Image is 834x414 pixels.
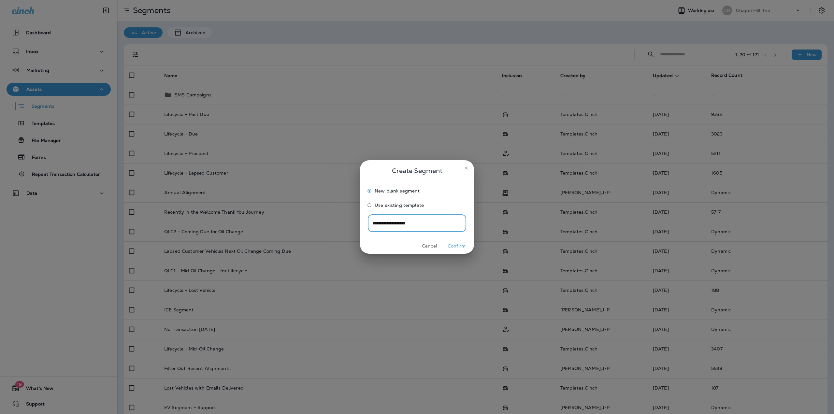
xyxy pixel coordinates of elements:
span: New blank segment [375,188,420,193]
span: Create Segment [392,165,442,176]
button: Cancel [417,241,442,251]
button: close [461,163,471,173]
span: Use existing template [375,203,424,208]
button: Confirm [444,241,469,251]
